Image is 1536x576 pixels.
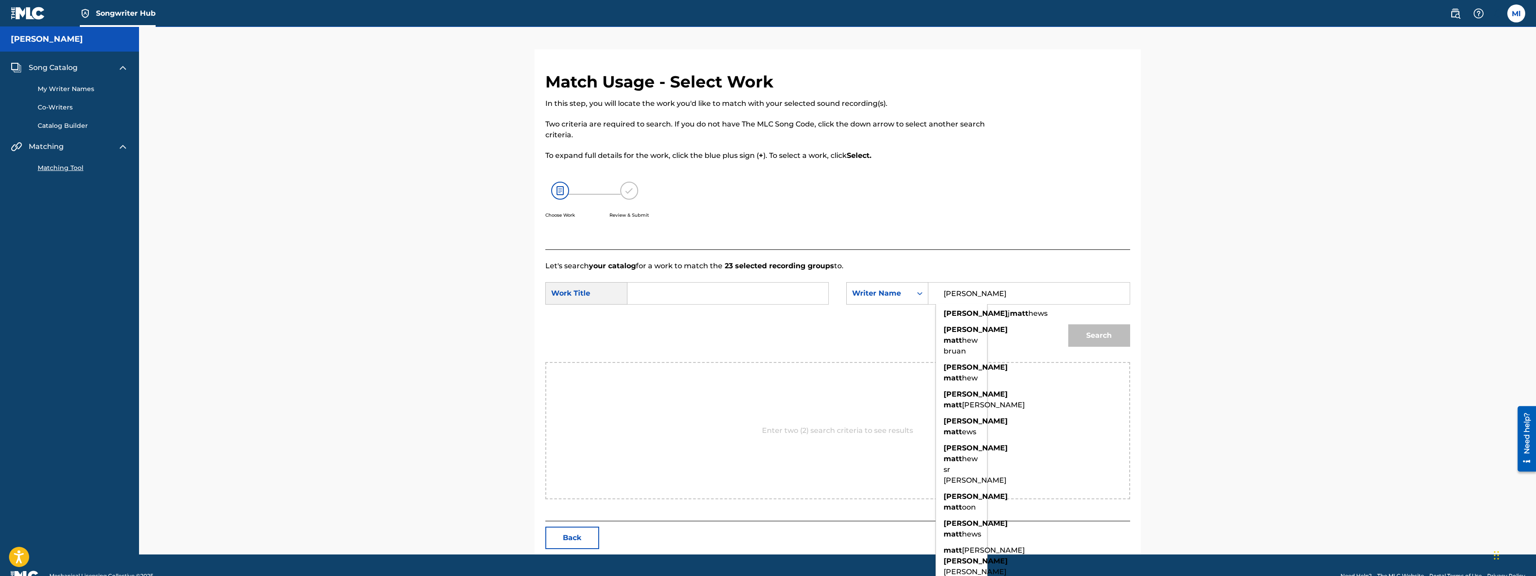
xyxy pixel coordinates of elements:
[847,151,871,160] strong: Select.
[962,374,978,382] span: hew
[1491,533,1536,576] iframe: Chat Widget
[962,530,981,538] span: hews
[762,425,913,436] p: Enter two (2) search criteria to see results
[944,492,1008,501] strong: [PERSON_NAME]
[962,546,1025,554] span: [PERSON_NAME]
[11,7,45,20] img: MLC Logo
[545,119,996,140] p: Two criteria are required to search. If you do not have The MLC Song Code, click the down arrow t...
[1493,9,1502,18] div: Notifications
[944,454,1006,484] span: hew sr [PERSON_NAME]
[545,98,996,109] p: In this step, you will locate the work you'd like to match with your selected sound recording(s).
[545,261,1130,271] p: Let's search for a work to match the to.
[962,401,1025,409] span: [PERSON_NAME]
[962,428,976,436] span: ews
[1511,403,1536,475] iframe: Resource Center
[29,62,78,73] span: Song Catalog
[545,72,778,92] h2: Match Usage - Select Work
[944,519,1008,528] strong: [PERSON_NAME]
[1010,309,1028,318] strong: matt
[545,212,575,218] p: Choose Work
[11,141,22,152] img: Matching
[11,34,83,44] h5: Matt lance
[551,182,569,200] img: 26af456c4569493f7445.svg
[609,212,649,218] p: Review & Submit
[944,309,1008,318] strong: [PERSON_NAME]
[944,530,962,538] strong: matt
[1470,4,1488,22] div: Help
[96,8,156,18] span: Songwriter Hub
[1507,4,1525,22] div: User Menu
[38,121,128,131] a: Catalog Builder
[944,454,962,463] strong: matt
[589,262,636,270] strong: your catalog
[545,271,1130,362] form: Search Form
[944,336,962,345] strong: matt
[944,567,1006,576] span: [PERSON_NAME]
[29,141,64,152] span: Matching
[1494,542,1499,569] div: Drag
[944,444,1008,452] strong: [PERSON_NAME]
[1450,8,1461,19] img: search
[38,84,128,94] a: My Writer Names
[38,103,128,112] a: Co-Writers
[80,8,91,19] img: Top Rightsholder
[944,401,962,409] strong: matt
[11,62,78,73] a: Song CatalogSong Catalog
[944,557,1008,565] strong: [PERSON_NAME]
[944,546,962,554] strong: matt
[944,390,1008,398] strong: [PERSON_NAME]
[545,150,996,161] p: To expand full details for the work, click the blue plus sign ( ). To select a work, click
[852,288,906,299] div: Writer Name
[117,141,128,152] img: expand
[722,262,834,270] strong: 23 selected recording groups
[1008,309,1010,318] span: j
[962,503,976,511] span: oon
[620,182,638,200] img: 173f8e8b57e69610e344.svg
[759,151,763,160] strong: +
[1446,4,1464,22] a: Public Search
[38,163,128,173] a: Matching Tool
[944,503,962,511] strong: matt
[944,325,1008,334] strong: [PERSON_NAME]
[1473,8,1484,19] img: help
[944,417,1008,425] strong: [PERSON_NAME]
[944,374,962,382] strong: matt
[944,363,1008,371] strong: [PERSON_NAME]
[11,62,22,73] img: Song Catalog
[117,62,128,73] img: expand
[545,527,599,549] button: Back
[1028,309,1048,318] span: hews
[944,428,962,436] strong: matt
